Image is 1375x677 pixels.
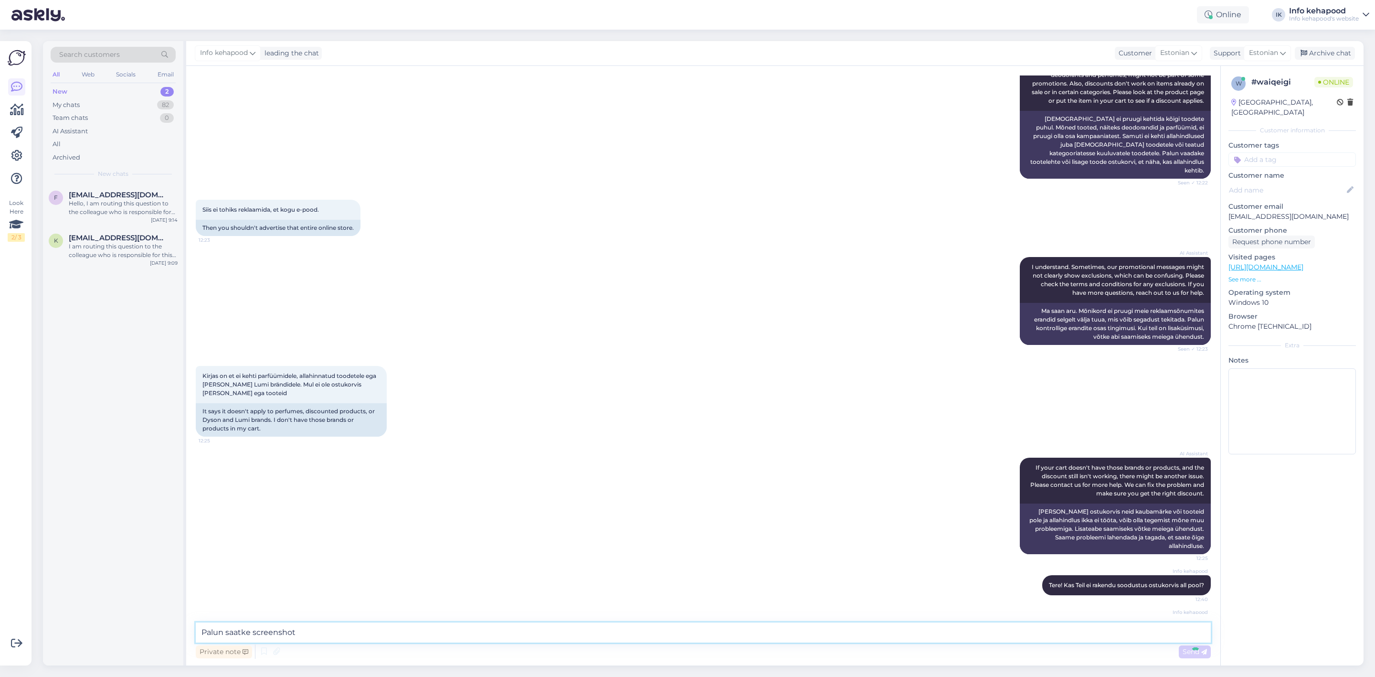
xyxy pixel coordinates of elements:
[1032,263,1206,296] span: I understand. Sometimes, our promotional messages might not clearly show exclusions, which can be...
[98,170,128,178] span: New chats
[1172,609,1208,616] span: Info kehapood
[1172,179,1208,186] span: Seen ✓ 12:22
[1115,48,1152,58] div: Customer
[59,50,120,60] span: Search customers
[1228,140,1356,150] p: Customer tags
[1228,341,1356,350] div: Extra
[261,48,319,58] div: leading the chat
[69,191,168,199] span: flowerindex@gmail.com
[1032,63,1206,104] span: Discounts might not work for all items. Some things, like deodorants and perfumes, might not be p...
[160,113,174,123] div: 0
[1228,263,1303,271] a: [URL][DOMAIN_NAME]
[1228,322,1356,332] p: Chrome [TECHNICAL_ID]
[157,100,174,110] div: 82
[150,259,178,267] div: [DATE] 9:09
[1289,7,1359,15] div: Info kehapood
[1172,249,1208,257] span: AI Assistant
[8,199,25,242] div: Look Here
[8,49,26,67] img: Askly Logo
[151,216,178,224] div: [DATE] 9:14
[51,68,62,81] div: All
[1049,581,1204,589] span: Tere! Kas Teil ei rakendu soodustus ostukorvis all pool?
[1229,185,1345,195] input: Add name
[1228,171,1356,181] p: Customer name
[199,437,234,444] span: 12:25
[53,113,88,123] div: Team chats
[53,87,67,97] div: New
[1020,504,1211,554] div: [PERSON_NAME] ostukorvis neid kaubamärke või tooteid pole ja allahindlus ikka ei tööta, võib olla...
[1272,8,1285,21] div: IK
[1228,236,1315,248] div: Request phone number
[196,220,360,236] div: Then you shouldn't advertise that entire online store.
[53,100,80,110] div: My chats
[69,234,168,242] span: keili.lind45@gmail.com
[1020,111,1211,179] div: [DEMOGRAPHIC_DATA] ei pruugi kehtida kõigi toodete puhul. Mõned tooted, näiteks deodorandid ja pa...
[1236,80,1242,87] span: w
[1228,202,1356,212] p: Customer email
[1228,212,1356,222] p: [EMAIL_ADDRESS][DOMAIN_NAME]
[1160,48,1189,58] span: Estonian
[69,242,178,259] div: I am routing this question to the colleague who is responsible for this topic. The reply might ta...
[1289,15,1359,22] div: Info kehapood's website
[199,236,234,244] span: 12:23
[1020,303,1211,345] div: Ma saan aru. Mõnikord ei pruugi meie reklaamsõnumites erandid selgelt välja tuua, mis võib segadu...
[114,68,137,81] div: Socials
[1030,464,1206,497] span: If your cart doesn't have those brands or products, and the discount still isn't working, there m...
[1228,275,1356,284] p: See more ...
[1172,450,1208,457] span: AI Assistant
[1249,48,1278,58] span: Estonian
[1172,568,1208,575] span: Info kehapood
[196,403,387,437] div: It says it doesn't apply to perfumes, discounted products, or Dyson and Lumi brands. I don't have...
[1314,77,1353,87] span: Online
[53,140,61,149] div: All
[1228,252,1356,262] p: Visited pages
[1228,288,1356,298] p: Operating system
[1289,7,1369,22] a: Info kehapoodInfo kehapood's website
[1295,47,1355,60] div: Archive chat
[8,233,25,242] div: 2 / 3
[156,68,176,81] div: Email
[1228,312,1356,322] p: Browser
[1228,152,1356,167] input: Add a tag
[1172,596,1208,603] span: 12:40
[202,206,319,213] span: Siis ei tohiks reklaamida, et kogu e-pood.
[202,372,378,397] span: Kirjas on et ei kehti parfüümidele, allahinnatud toodetele ega [PERSON_NAME] Lumi brändidele. Mul...
[1228,126,1356,135] div: Customer information
[1172,555,1208,562] span: 12:25
[1210,48,1241,58] div: Support
[1228,355,1356,365] p: Notes
[1197,6,1249,23] div: Online
[53,153,80,162] div: Archived
[80,68,96,81] div: Web
[54,194,58,201] span: f
[69,199,178,216] div: Hello, I am routing this question to the colleague who is responsible for this topic. The reply m...
[1228,298,1356,308] p: Windows 10
[53,127,88,136] div: AI Assistant
[160,87,174,97] div: 2
[54,237,58,244] span: k
[1231,97,1337,118] div: [GEOGRAPHIC_DATA], [GEOGRAPHIC_DATA]
[1172,345,1208,353] span: Seen ✓ 12:23
[1251,76,1314,88] div: # waiqeigi
[200,48,248,58] span: Info kehapood
[1228,226,1356,236] p: Customer phone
